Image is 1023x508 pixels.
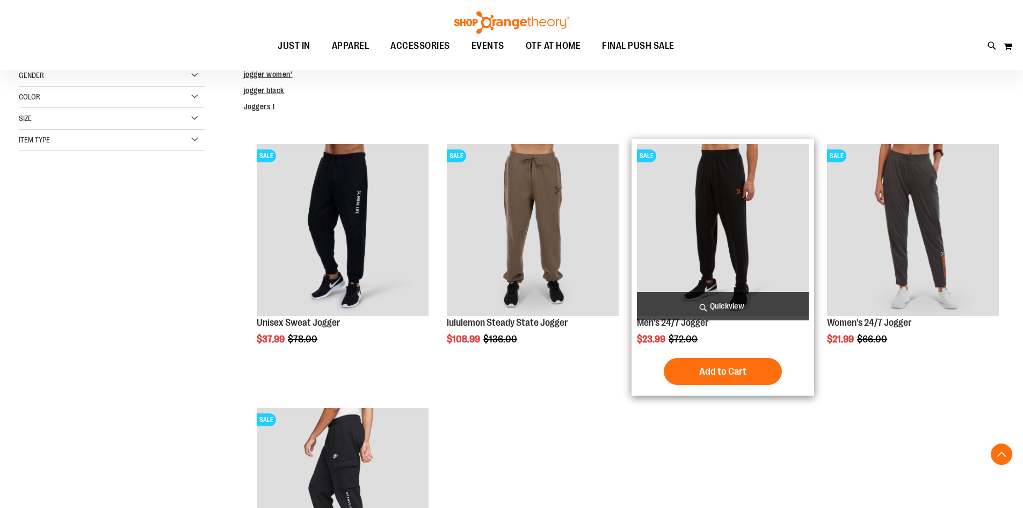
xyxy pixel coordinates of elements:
span: FINAL PUSH SALE [602,34,674,58]
a: Joggers l [244,102,275,111]
a: lululemon Steady State JoggerSALE [447,144,619,318]
span: $136.00 [483,334,519,345]
span: OTF AT HOME [526,34,581,58]
span: SALE [257,413,276,426]
span: Gender [19,71,44,80]
span: SALE [447,149,466,162]
a: ACCESSORIES [380,34,461,59]
div: product [251,139,434,372]
a: jogger women' [244,70,293,78]
span: ACCESSORIES [390,34,450,58]
button: Back To Top [991,443,1012,465]
span: Item Type [19,135,50,144]
a: FINAL PUSH SALE [591,34,685,59]
a: Product image for Unisex Sweat JoggerSALE [257,144,429,318]
span: $78.00 [288,334,319,345]
img: Product image for 24/7 Jogger [637,144,809,316]
a: EVENTS [461,34,515,59]
a: JUST IN [267,34,321,59]
a: Unisex Sweat Jogger [257,317,340,328]
a: OTF AT HOME [515,34,592,59]
span: Add to Cart [699,366,746,377]
span: $108.99 [447,334,482,345]
button: Add to Cart [664,358,782,385]
a: jogger black [244,86,284,95]
span: $66.00 [857,334,889,345]
a: Product image for 24/7 JoggerSALE [827,144,999,318]
div: product [441,139,624,372]
span: SALE [827,149,846,162]
span: SALE [637,149,656,162]
span: Size [19,114,32,123]
span: EVENTS [471,34,504,58]
span: $21.99 [827,334,855,345]
div: product [632,139,814,396]
img: Shop Orangetheory [453,11,571,34]
a: Men's 24/7 Jogger [637,317,709,328]
img: Product image for Unisex Sweat Jogger [257,144,429,316]
span: SALE [257,149,276,162]
a: Women's 24/7 Jogger [827,317,912,328]
img: Product image for 24/7 Jogger [827,144,999,316]
a: APPAREL [321,34,380,59]
a: Product image for 24/7 JoggerSALE [637,144,809,318]
a: Quickview [637,292,809,320]
span: $23.99 [637,334,667,345]
span: $72.00 [669,334,699,345]
div: product [822,139,1004,372]
span: APPAREL [332,34,369,58]
img: lululemon Steady State Jogger [447,144,619,316]
span: Color [19,92,40,101]
span: JUST IN [278,34,310,58]
span: $37.99 [257,334,286,345]
a: lululemon Steady State Jogger [447,317,568,328]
